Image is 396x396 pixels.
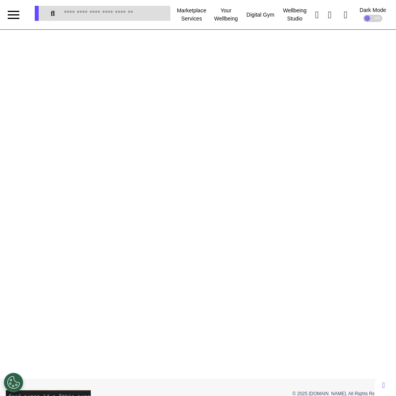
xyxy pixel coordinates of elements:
div: OFF [363,15,382,22]
div: Wellbeing Studio [278,4,312,25]
div: Your Wellbeing [209,4,243,25]
div: Digital Gym [243,4,277,25]
div: Marketplace Services [174,4,209,25]
button: Open Preferences [4,373,23,392]
div: Dark Mode [360,7,386,13]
